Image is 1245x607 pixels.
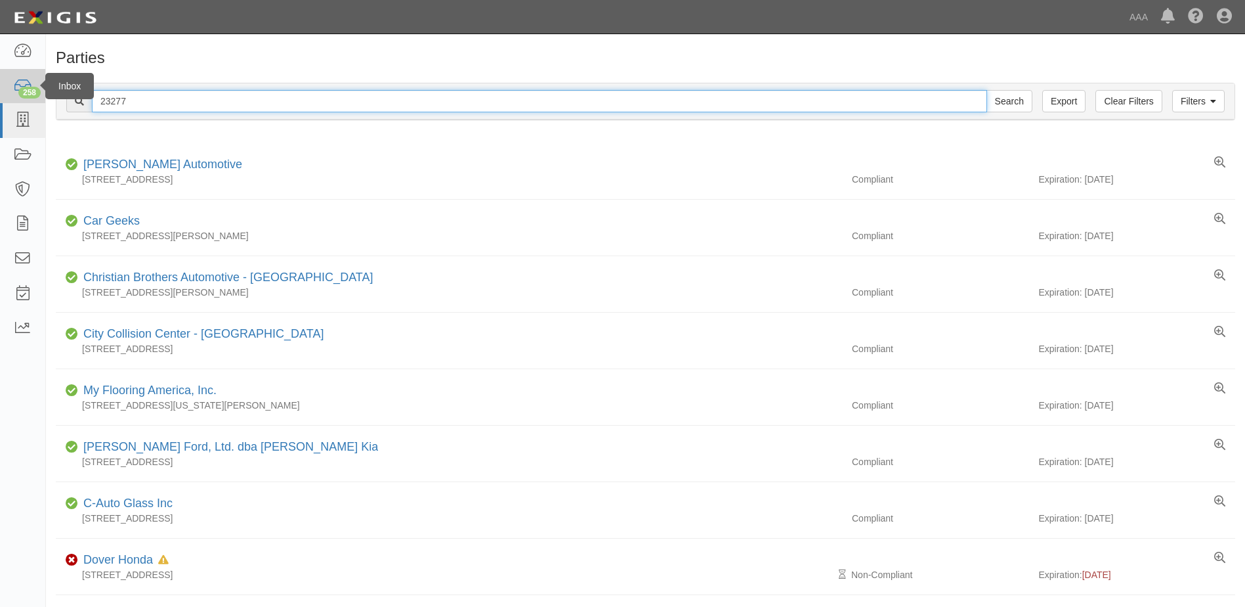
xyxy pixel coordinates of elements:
[56,455,842,468] div: [STREET_ADDRESS]
[78,495,173,512] div: C-Auto Glass Inc
[1214,326,1225,339] a: View results summary
[842,455,1038,468] div: Compliant
[1214,269,1225,282] a: View results summary
[1038,568,1234,581] div: Expiration:
[1038,399,1234,412] div: Expiration: [DATE]
[1082,570,1111,580] span: [DATE]
[66,217,78,226] i: Compliant
[1214,495,1225,508] a: View results summary
[1038,286,1234,299] div: Expiration: [DATE]
[66,556,78,565] i: Non-Compliant
[78,439,378,456] div: Bob Utter Ford, Ltd. dba Bob Utter Kia
[83,271,373,284] a: Christian Brothers Automotive - [GEOGRAPHIC_DATA]
[1123,4,1154,30] a: AAA
[56,568,842,581] div: [STREET_ADDRESS]
[83,158,242,171] a: [PERSON_NAME] Automotive
[10,6,100,30] img: logo-5460c22ac91f19d4615b14bd174203de0afe785f0fc80cf4dbbc73dc1793850b.png
[1042,90,1086,112] a: Export
[1214,382,1225,395] a: View results summary
[56,173,842,186] div: [STREET_ADDRESS]
[83,497,173,510] a: C-Auto Glass Inc
[56,512,842,525] div: [STREET_ADDRESS]
[1038,455,1234,468] div: Expiration: [DATE]
[842,286,1038,299] div: Compliant
[56,286,842,299] div: [STREET_ADDRESS][PERSON_NAME]
[842,512,1038,525] div: Compliant
[1038,512,1234,525] div: Expiration: [DATE]
[78,156,242,173] div: Musser Automotive
[66,160,78,169] i: Compliant
[1038,173,1234,186] div: Expiration: [DATE]
[83,384,217,397] a: My Flooring America, Inc.
[83,553,153,566] a: Dover Honda
[78,213,140,230] div: Car Geeks
[842,399,1038,412] div: Compliant
[66,443,78,452] i: Compliant
[66,386,78,395] i: Compliant
[56,399,842,412] div: [STREET_ADDRESS][US_STATE][PERSON_NAME]
[18,87,41,99] div: 258
[83,327,324,340] a: City Collision Center - [GEOGRAPHIC_DATA]
[83,214,140,227] a: Car Geeks
[986,90,1032,112] input: Search
[56,49,1235,66] h1: Parties
[78,269,373,286] div: Christian Brothers Automotive - Fayetteville
[1214,439,1225,452] a: View results summary
[66,499,78,508] i: Compliant
[78,326,324,343] div: City Collision Center - Cerritos
[1038,342,1234,355] div: Expiration: [DATE]
[1214,156,1225,169] a: View results summary
[1172,90,1225,112] a: Filters
[1095,90,1162,112] a: Clear Filters
[66,330,78,339] i: Compliant
[1188,9,1204,25] i: Help Center - Complianz
[842,342,1038,355] div: Compliant
[66,273,78,282] i: Compliant
[92,90,987,112] input: Search
[158,556,169,565] i: In Default since 08/15/2025
[1038,229,1234,242] div: Expiration: [DATE]
[842,229,1038,242] div: Compliant
[56,342,842,355] div: [STREET_ADDRESS]
[1214,552,1225,565] a: View results summary
[78,382,217,399] div: My Flooring America, Inc.
[83,440,378,453] a: [PERSON_NAME] Ford, Ltd. dba [PERSON_NAME] Kia
[842,173,1038,186] div: Compliant
[56,229,842,242] div: [STREET_ADDRESS][PERSON_NAME]
[842,568,1038,581] div: Non-Compliant
[1214,213,1225,226] a: View results summary
[78,552,169,569] div: Dover Honda
[45,73,94,99] div: Inbox
[839,570,846,579] i: Pending Review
